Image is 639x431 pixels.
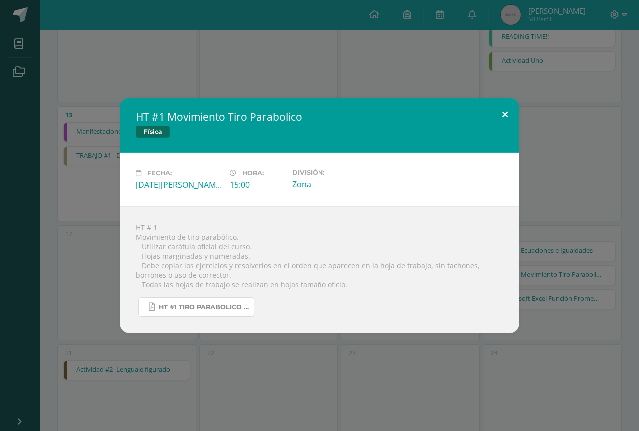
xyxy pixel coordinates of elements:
[136,110,503,124] h2: HT #1 Movimiento Tiro Parabolico
[491,98,519,132] button: Close (Esc)
[147,169,172,177] span: Fecha:
[292,179,378,190] div: Zona
[136,126,170,138] span: Física
[242,169,264,177] span: Hora:
[292,169,378,176] label: División:
[136,179,222,190] div: [DATE][PERSON_NAME]
[159,303,249,311] span: HT #1 tiro parabolico 4U.pdf
[138,297,254,317] a: HT #1 tiro parabolico 4U.pdf
[120,206,519,333] div: HT # 1 Movimiento de tiro parabólico.  Utilizar carátula oficial del curso.  Hojas marginadas y...
[230,179,284,190] div: 15:00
